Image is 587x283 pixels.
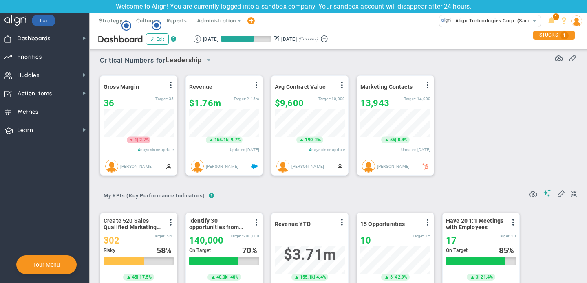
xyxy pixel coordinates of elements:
[481,274,493,280] span: 21.4%
[146,33,169,45] button: Edit
[533,31,575,40] div: STUCKS
[451,15,542,26] span: Align Technologies Corp. (Sandbox)
[309,147,311,152] span: 4
[138,147,140,152] span: 4
[166,234,174,238] span: 520
[275,98,304,108] span: $9,600
[318,97,331,101] span: Target:
[300,274,314,281] span: 155.1k
[99,18,123,24] span: Strategy
[18,85,52,102] span: Action Items
[227,274,229,280] span: |
[390,274,393,281] span: 3
[242,246,260,255] div: %
[18,67,40,84] span: Huddles
[139,137,149,143] span: 2.7%
[313,137,314,143] span: |
[543,189,551,197] span: Suggestions (AI Feature)
[169,97,174,101] span: 35
[311,147,345,152] span: days since update
[221,36,271,42] div: Period Progress: 66% Day 60 of 90 with 30 remaining.
[446,235,457,246] span: 17
[362,160,375,173] img: Jane Wilson
[401,147,430,152] span: Updated [DATE]
[104,98,114,108] span: 36
[545,13,558,29] li: Announcements
[206,164,238,168] span: [PERSON_NAME]
[446,248,468,253] span: On Target
[231,137,241,143] span: 9.7%
[104,235,119,246] span: 302
[31,261,62,268] button: Tour Menu
[275,83,326,90] span: Avg Contract Value
[558,13,570,29] li: Help & Frequently Asked Questions (FAQ)
[202,53,216,67] span: select
[234,97,246,101] span: Target:
[18,30,51,47] span: Dashboards
[553,13,559,20] span: 1
[189,217,248,230] span: Identify 30 opportunities from SmithCo resulting in $200K new sales
[189,235,223,246] span: 140,000
[478,274,479,280] span: |
[18,122,33,139] span: Learn
[247,97,259,101] span: 2,154,350
[136,18,155,24] span: Culture
[298,35,318,43] span: (Current)
[157,246,166,255] span: 58
[104,217,163,230] span: Create 520 Sales Qualified Marketing Leads
[18,48,42,66] span: Priorities
[281,35,297,43] div: [DATE]
[135,137,137,143] span: 1
[417,97,430,101] span: 14,000
[390,137,395,143] span: 55
[203,35,218,43] div: [DATE]
[499,246,516,255] div: %
[404,97,416,101] span: Target:
[228,137,230,143] span: |
[197,18,236,24] span: Administration
[360,221,405,227] span: 15 Opportunities
[360,98,389,108] span: 13,943
[331,97,345,101] span: 10,000
[98,34,143,45] span: Dashboard
[100,189,209,204] button: My KPIs (Key Performance Indicators)
[395,274,407,280] span: 42.9%
[314,274,315,280] span: |
[426,234,430,238] span: 15
[105,160,118,173] img: Jane Wilson
[569,53,577,61] span: Edit or Add Critical Numbers
[104,248,115,253] span: Risky
[446,217,505,230] span: Have 20 1:1 Meetings with Employees
[230,147,259,152] span: Updated [DATE]
[189,98,221,108] span: $1,758,367
[104,83,139,90] span: Gross Margin
[214,137,228,143] span: 155.1k
[422,163,429,169] span: HubSpot Enabled
[100,53,218,68] span: Critical Numbers for
[529,189,537,197] span: Refresh Data
[412,234,424,238] span: Target:
[275,221,311,227] span: Revenue YTD
[189,83,212,90] span: Revenue
[191,160,204,173] img: Tom Johnson
[155,97,168,101] span: Target:
[166,163,172,169] span: Manually Updated
[230,234,243,238] span: Target:
[360,235,371,246] span: 10
[230,274,238,280] span: 40%
[499,246,508,255] span: 85
[377,164,410,168] span: [PERSON_NAME]
[194,35,201,43] button: Go to previous period
[132,274,137,281] span: 45
[316,274,326,280] span: 4.4%
[157,246,174,255] div: %
[153,234,165,238] span: Target:
[555,53,563,61] span: Refresh Data
[337,163,343,169] span: Manually Updated
[476,274,478,281] span: 3
[137,274,138,280] span: |
[571,15,582,26] img: 48954.Person.photo
[560,31,569,39] span: 1
[393,274,394,280] span: |
[291,164,324,168] span: [PERSON_NAME]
